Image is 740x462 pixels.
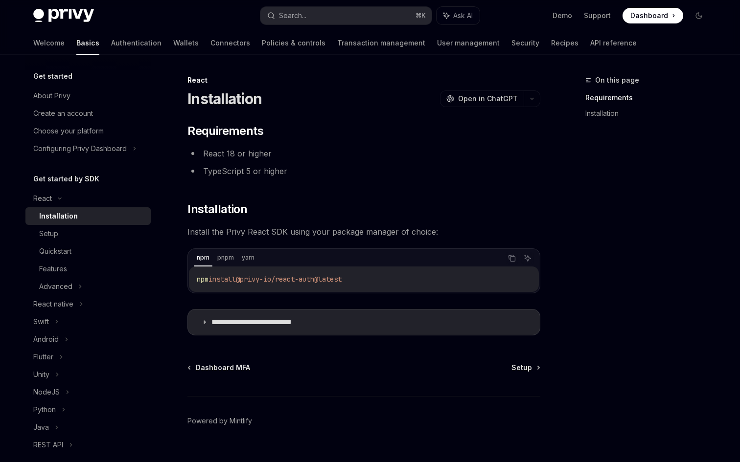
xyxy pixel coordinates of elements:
[187,225,540,239] span: Install the Privy React SDK using your package manager of choice:
[25,260,151,278] a: Features
[39,281,72,292] div: Advanced
[33,439,63,451] div: REST API
[39,228,58,240] div: Setup
[25,122,151,140] a: Choose your platform
[187,201,247,217] span: Installation
[691,8,707,23] button: Toggle dark mode
[187,90,262,108] h1: Installation
[25,207,151,225] a: Installation
[210,31,250,55] a: Connectors
[187,75,540,85] div: React
[33,351,53,363] div: Flutter
[630,11,668,21] span: Dashboard
[25,105,151,122] a: Create an account
[511,31,539,55] a: Security
[76,31,99,55] a: Basics
[590,31,637,55] a: API reference
[33,404,56,416] div: Python
[33,193,52,204] div: React
[33,173,99,185] h5: Get started by SDK
[25,87,151,105] a: About Privy
[39,263,67,275] div: Features
[187,147,540,160] li: React 18 or higher
[173,31,199,55] a: Wallets
[506,252,518,264] button: Copy the contents from the code block
[279,10,306,22] div: Search...
[440,90,524,107] button: Open in ChatGPT
[260,7,432,24] button: Search...⌘K
[187,416,252,426] a: Powered by Mintlify
[33,369,49,380] div: Unity
[262,31,325,55] a: Policies & controls
[33,108,93,119] div: Create an account
[187,123,263,139] span: Requirements
[553,11,572,21] a: Demo
[111,31,162,55] a: Authentication
[194,252,212,264] div: npm
[214,252,237,264] div: pnpm
[623,8,683,23] a: Dashboard
[585,106,715,121] a: Installation
[585,90,715,106] a: Requirements
[39,245,71,257] div: Quickstart
[196,363,250,373] span: Dashboard MFA
[511,363,532,373] span: Setup
[337,31,425,55] a: Transaction management
[33,31,65,55] a: Welcome
[521,252,534,264] button: Ask AI
[584,11,611,21] a: Support
[33,298,73,310] div: React native
[551,31,578,55] a: Recipes
[453,11,473,21] span: Ask AI
[25,225,151,242] a: Setup
[188,363,250,373] a: Dashboard MFA
[33,125,104,137] div: Choose your platform
[458,94,518,104] span: Open in ChatGPT
[33,143,127,154] div: Configuring Privy Dashboard
[437,31,500,55] a: User management
[25,242,151,260] a: Quickstart
[416,12,426,20] span: ⌘ K
[33,90,70,102] div: About Privy
[33,70,72,82] h5: Get started
[187,164,540,178] li: TypeScript 5 or higher
[595,74,639,86] span: On this page
[437,7,480,24] button: Ask AI
[239,252,257,264] div: yarn
[236,275,342,284] span: @privy-io/react-auth@latest
[511,363,539,373] a: Setup
[33,316,49,328] div: Swift
[33,421,49,433] div: Java
[39,210,78,222] div: Installation
[33,386,60,398] div: NodeJS
[33,9,94,22] img: dark logo
[197,275,208,284] span: npm
[33,333,59,345] div: Android
[208,275,236,284] span: install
